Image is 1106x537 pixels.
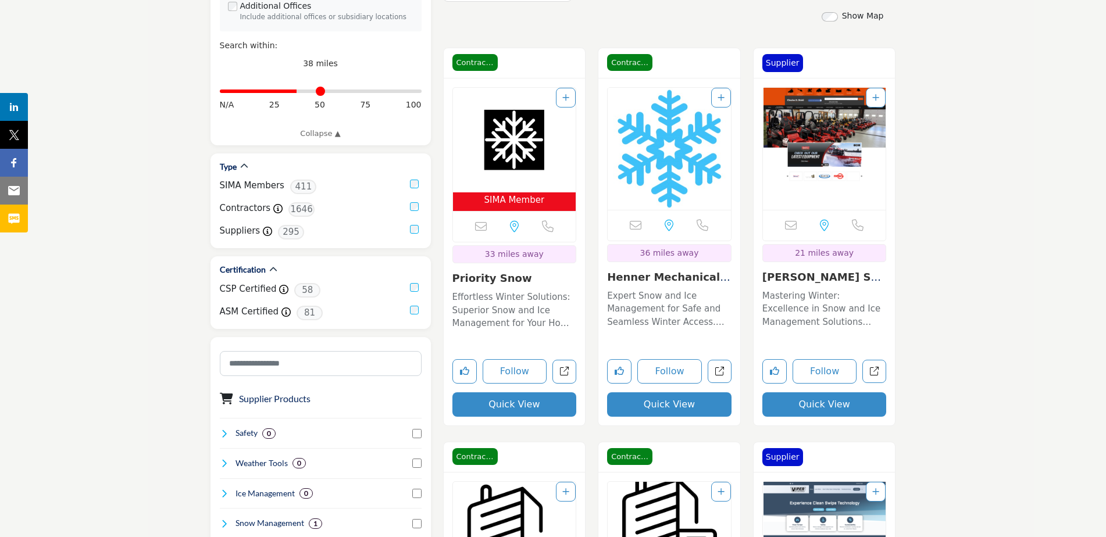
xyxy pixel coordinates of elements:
[220,179,284,192] label: SIMA Members
[766,451,800,463] p: Supplier
[762,287,887,329] a: Mastering Winter: Excellence in Snow and Ice Management Solutions Operating primarily in the fiel...
[303,59,338,68] span: 38 miles
[297,459,301,467] b: 0
[842,10,884,22] label: Show Map
[552,360,576,384] a: Open priority-snow in new tab
[793,359,857,384] button: Follow
[278,225,304,239] span: 295
[872,93,879,102] a: Add To List
[220,202,271,215] label: Contractors
[240,12,413,23] div: Include additional offices or subsidiary locations
[220,224,261,238] label: Suppliers
[718,487,725,496] a: Add To List
[309,518,322,529] div: 1 Results For Snow Management
[220,282,277,296] label: CSP Certified
[360,99,370,111] span: 75
[763,88,886,210] img: Charles D Stahl Sales And Service INC
[452,272,577,285] h3: Priority Snow
[220,161,237,173] h2: Type
[410,306,419,314] input: ASM Certified checkbox
[862,360,886,384] a: Open charles-d-stahl-sales-and-service-inc in new tab
[412,489,422,498] input: Select Ice Management checkbox
[763,88,886,210] a: Open Listing in new tab
[236,517,304,529] h4: Snow Management: Snow management involves the removal, relocation, and mitigation of snow accumul...
[562,93,569,102] a: Add To List
[453,88,576,192] img: Priority Snow
[299,488,313,499] div: 0 Results For Ice Management
[304,489,308,497] b: 0
[220,40,422,52] div: Search within:
[290,180,316,194] span: 411
[220,99,234,111] span: N/A
[766,57,800,69] p: Supplier
[762,271,887,284] h3: Charles D Stahl Sales And Service INC
[483,359,547,384] button: Follow
[236,427,258,439] h4: Safety: Safety refers to the measures, practices, and protocols implemented to protect individual...
[452,54,498,71] span: Contractor
[262,428,276,439] div: 0 Results For Safety
[762,271,882,296] a: [PERSON_NAME] Sale...
[297,306,323,320] span: 81
[412,519,422,528] input: Select Snow Management checkbox
[762,392,887,417] button: Quick View
[452,272,532,284] a: Priority Snow
[607,54,652,71] span: Contractor
[315,99,325,111] span: 50
[406,99,422,111] span: 100
[452,288,577,330] a: Effortless Winter Solutions: Superior Snow and Ice Management for Your Home This local business s...
[640,248,699,257] span: 36 miles away
[607,392,732,417] button: Quick View
[410,180,419,188] input: Selected SIMA Members checkbox
[239,392,311,406] button: Supplier Products
[608,88,731,210] img: Henner Mechanical & Snow LLC
[294,283,320,298] span: 58
[762,289,887,329] p: Mastering Winter: Excellence in Snow and Ice Management Solutions Operating primarily in the fiel...
[410,202,419,211] input: Contractors checkbox
[412,459,422,468] input: Select Weather Tools checkbox
[220,351,422,376] input: Search Category
[452,448,498,466] span: Contractor
[485,249,544,259] span: 33 miles away
[267,429,271,438] b: 0
[708,360,732,384] a: Open henner-mechanical-snow-llc in new tab
[718,93,725,102] a: Add To List
[313,520,317,528] b: 1
[607,359,632,384] button: Like listing
[220,305,279,318] label: ASM Certified
[236,457,288,469] h4: Weather Tools: Weather Tools refer to instruments, software, and technologies used to monitor, pr...
[288,202,315,217] span: 1646
[872,487,879,496] a: Add To List
[484,194,545,207] span: SIMA Member
[607,271,732,284] h3: Henner Mechanical & Snow LLC
[220,264,266,275] h2: Certification
[269,99,280,111] span: 25
[452,392,577,417] button: Quick View
[608,88,731,210] a: Open Listing in new tab
[412,429,422,438] input: Select Safety checkbox
[452,359,477,384] button: Like listing
[410,283,419,292] input: CSP Certified checkbox
[795,248,854,257] span: 21 miles away
[607,289,732,329] p: Expert Snow and Ice Management for Safe and Seamless Winter Access. Operating within the speciali...
[453,88,576,212] a: Open Listing in new tab
[236,488,295,499] h4: Ice Management: Ice management involves the control, removal, and prevention of ice accumulation ...
[607,271,730,296] a: Henner Mechanical & ...
[607,287,732,329] a: Expert Snow and Ice Management for Safe and Seamless Winter Access. Operating within the speciali...
[607,448,652,466] span: Contractor
[452,291,577,330] p: Effortless Winter Solutions: Superior Snow and Ice Management for Your Home This local business s...
[292,458,306,468] div: 0 Results For Weather Tools
[762,359,787,384] button: Like listing
[410,225,419,234] input: Suppliers checkbox
[637,359,702,384] button: Follow
[562,487,569,496] a: Add To List
[220,128,422,139] a: Collapse ▲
